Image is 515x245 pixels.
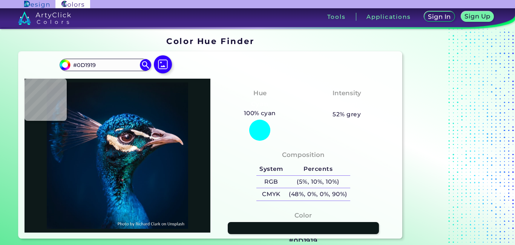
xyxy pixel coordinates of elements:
[71,60,141,70] input: type color..
[366,14,411,20] h3: Applications
[462,12,492,22] a: Sign Up
[286,176,350,188] h5: (5%, 10%, 10%)
[294,210,312,221] h4: Color
[24,1,49,8] img: ArtyClick Design logo
[256,163,286,175] h5: System
[28,82,207,229] img: img_pavlin.jpg
[18,11,71,25] img: logo_artyclick_colors_white.svg
[333,100,361,109] h3: Pastel
[253,88,267,99] h4: Hue
[466,14,489,19] h5: Sign Up
[282,149,325,160] h4: Composition
[154,55,172,73] img: icon picture
[286,188,350,201] h5: (48%, 0%, 0%, 90%)
[166,35,254,47] h1: Color Hue Finder
[256,188,286,201] h5: CMYK
[405,34,500,242] iframe: Advertisement
[256,176,286,188] h5: RGB
[241,108,279,118] h5: 100% cyan
[425,12,454,22] a: Sign In
[248,100,272,109] h3: Cyan
[429,14,450,20] h5: Sign In
[333,88,361,99] h4: Intensity
[140,59,151,70] img: icon search
[286,163,350,175] h5: Percents
[333,110,361,119] h5: 52% grey
[327,14,346,20] h3: Tools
